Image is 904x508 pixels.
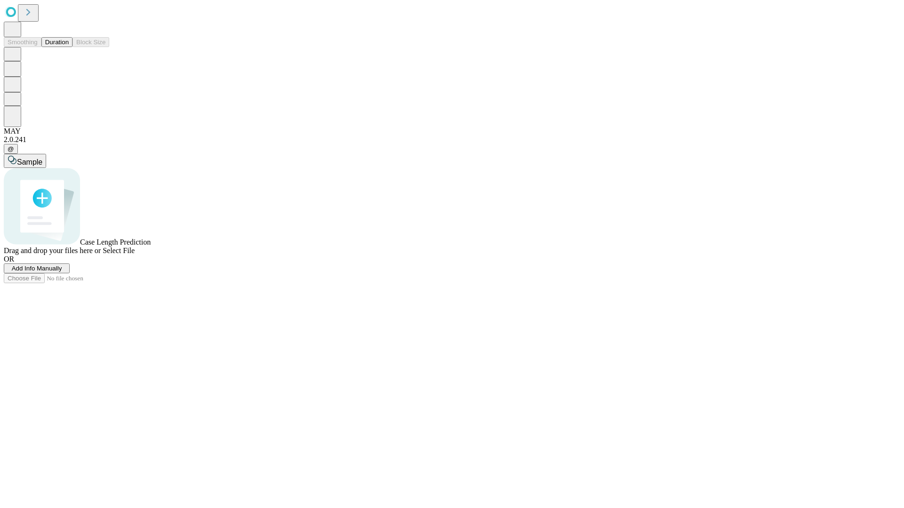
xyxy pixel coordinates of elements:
[103,246,135,254] span: Select File
[12,265,62,272] span: Add Info Manually
[4,127,900,135] div: MAY
[4,154,46,168] button: Sample
[80,238,151,246] span: Case Length Prediction
[41,37,73,47] button: Duration
[4,246,101,254] span: Drag and drop your files here or
[4,144,18,154] button: @
[4,135,900,144] div: 2.0.241
[8,145,14,152] span: @
[4,37,41,47] button: Smoothing
[73,37,109,47] button: Block Size
[4,263,70,273] button: Add Info Manually
[17,158,42,166] span: Sample
[4,255,14,263] span: OR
